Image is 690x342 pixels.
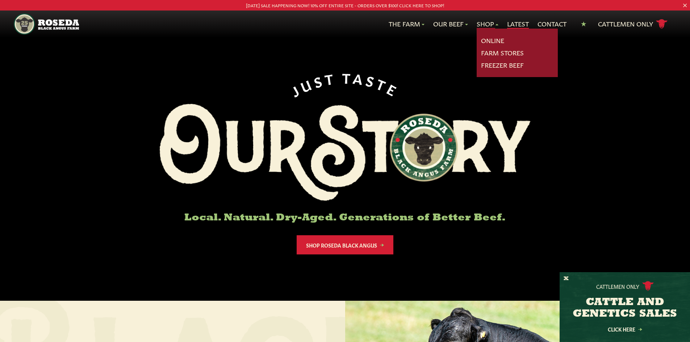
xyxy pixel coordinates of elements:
a: Online [481,36,504,45]
span: T [324,70,337,86]
a: Cattlemen Only [598,18,668,30]
a: Latest [507,19,529,29]
a: Contact [538,19,566,29]
span: T [375,75,391,93]
h6: Local. Natural. Dry-Aged. Generations of Better Beef. [160,212,531,224]
button: X [564,275,569,283]
a: Our Beef [433,19,468,29]
h3: CATTLE AND GENETICS SALES [569,297,681,320]
span: S [365,72,379,89]
p: [DATE] SALE HAPPENING NOW! 10% OFF ENTIRE SITE - ORDERS OVER $100! CLICK HERE TO SHOP! [34,1,656,9]
a: Farm Stores [481,48,524,58]
span: T [342,69,354,84]
p: Cattlemen Only [596,283,639,290]
a: Click Here [592,327,657,332]
span: J [288,81,303,98]
span: A [352,70,367,86]
nav: Main Navigation [14,10,676,38]
img: https://roseda.com/wp-content/uploads/2021/05/roseda-25-header.png [14,13,79,35]
a: Shop [477,19,498,29]
img: Roseda Black Aangus Farm [160,104,531,201]
div: JUST TASTE [288,69,403,98]
span: E [385,80,402,98]
a: Freezer Beef [481,60,524,70]
a: Shop Roseda Black Angus [297,235,393,254]
span: S [312,72,326,88]
span: U [298,75,315,93]
img: cattle-icon.svg [642,281,654,291]
a: The Farm [389,19,425,29]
